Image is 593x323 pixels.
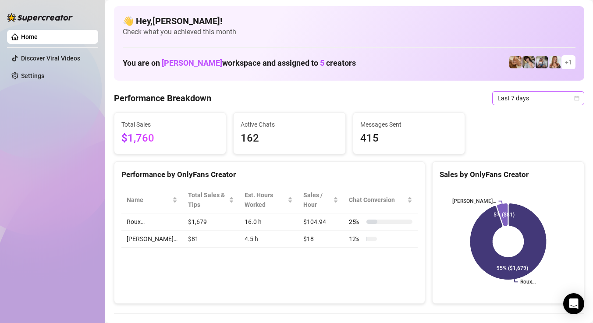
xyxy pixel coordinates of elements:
img: Raven [522,56,535,68]
span: 12 % [349,234,363,244]
span: 25 % [349,217,363,227]
span: 5 [320,58,324,67]
h1: You are on workspace and assigned to creators [123,58,356,68]
div: Sales by OnlyFans Creator [440,169,577,181]
span: Active Chats [241,120,338,129]
img: Roux️‍ [509,56,522,68]
a: Discover Viral Videos [21,55,80,62]
span: [PERSON_NAME] [162,58,222,67]
img: logo-BBDzfeDw.svg [7,13,73,22]
td: $18 [298,231,344,248]
td: $1,679 [183,213,239,231]
img: Roux [549,56,561,68]
span: Total Sales [121,120,219,129]
span: Messages Sent [360,120,458,129]
span: Check what you achieved this month [123,27,575,37]
th: Name [121,187,183,213]
span: $1,760 [121,130,219,147]
td: Roux️‍… [121,213,183,231]
td: 16.0 h [239,213,298,231]
text: [PERSON_NAME]… [452,198,496,204]
span: Total Sales & Tips [188,190,227,209]
a: Home [21,33,38,40]
th: Sales / Hour [298,187,344,213]
td: [PERSON_NAME]… [121,231,183,248]
h4: 👋 Hey, [PERSON_NAME] ! [123,15,575,27]
td: $81 [183,231,239,248]
h4: Performance Breakdown [114,92,211,104]
div: Open Intercom Messenger [563,293,584,314]
td: 4.5 h [239,231,298,248]
th: Total Sales & Tips [183,187,239,213]
span: calendar [574,96,579,101]
text: Roux️‍… [520,279,536,285]
span: Sales / Hour [303,190,331,209]
td: $104.94 [298,213,344,231]
span: Name [127,195,170,205]
span: + 1 [565,57,572,67]
span: 415 [360,130,458,147]
div: Performance by OnlyFans Creator [121,169,418,181]
div: Est. Hours Worked [245,190,286,209]
span: 162 [241,130,338,147]
th: Chat Conversion [344,187,418,213]
span: Chat Conversion [349,195,405,205]
img: ANDREA [536,56,548,68]
span: Last 7 days [497,92,579,105]
a: Settings [21,72,44,79]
